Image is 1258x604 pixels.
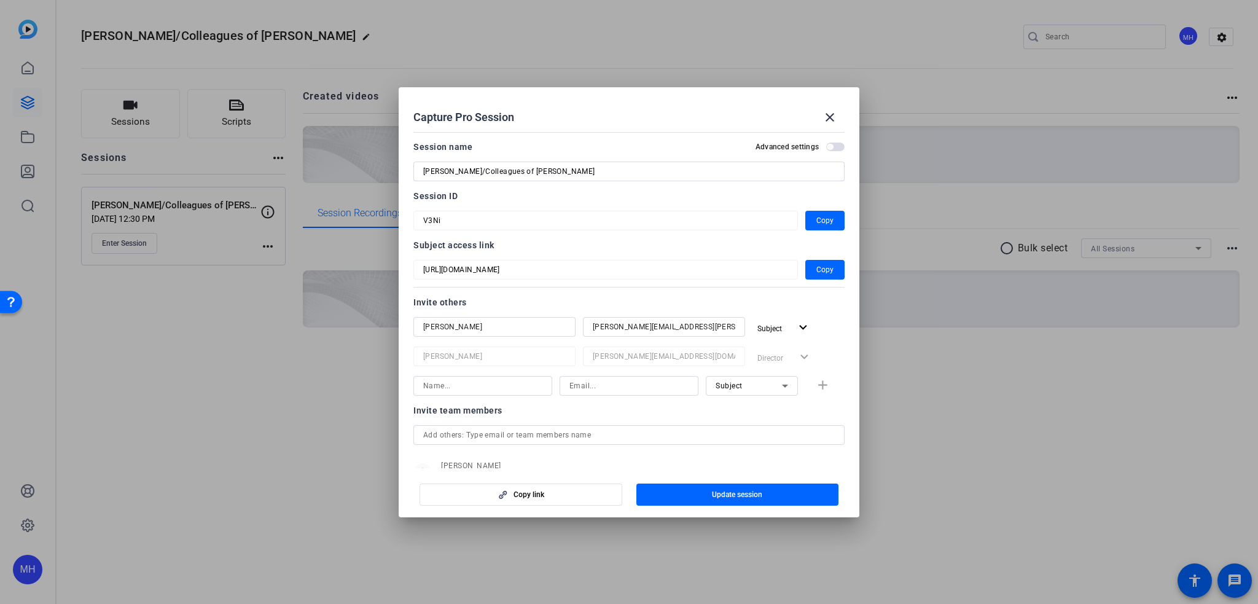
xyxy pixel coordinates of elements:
[756,142,819,152] h2: Advanced settings
[712,490,762,500] span: Update session
[423,213,788,228] input: Session OTP
[816,213,834,228] span: Copy
[752,317,816,339] button: Subject
[423,428,835,442] input: Add others: Type email or team members name
[413,403,845,418] div: Invite team members
[636,484,839,506] button: Update session
[569,378,689,393] input: Email...
[413,463,432,482] mat-icon: person
[795,320,811,335] mat-icon: expand_more
[805,211,845,230] button: Copy
[413,103,845,132] div: Capture Pro Session
[716,382,743,390] span: Subject
[423,349,566,364] input: Name...
[423,262,788,277] input: Session OTP
[413,238,845,253] div: Subject access link
[514,490,544,500] span: Copy link
[805,260,845,280] button: Copy
[423,378,542,393] input: Name...
[413,189,845,203] div: Session ID
[441,461,625,471] span: [PERSON_NAME]
[413,139,472,154] div: Session name
[593,349,735,364] input: Email...
[420,484,622,506] button: Copy link
[413,295,845,310] div: Invite others
[423,164,835,179] input: Enter Session Name
[757,324,782,333] span: Subject
[593,320,735,334] input: Email...
[822,110,837,125] mat-icon: close
[423,320,566,334] input: Name...
[816,262,834,277] span: Copy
